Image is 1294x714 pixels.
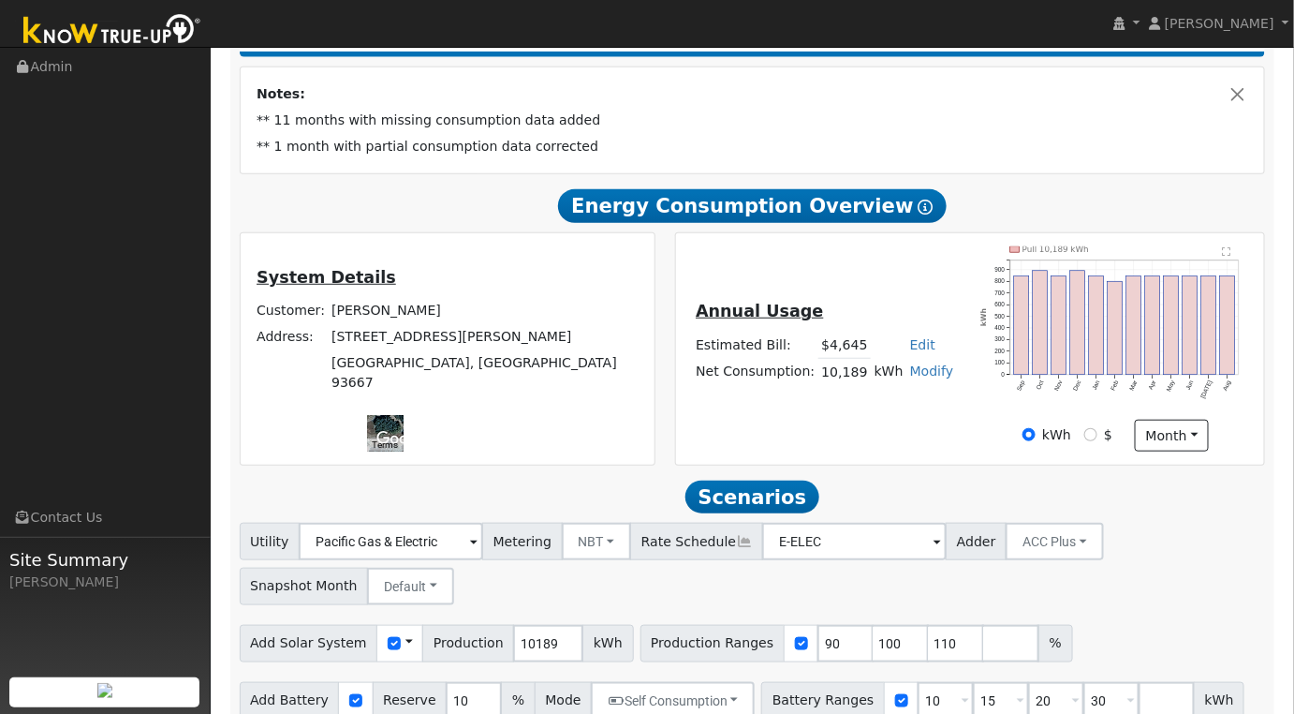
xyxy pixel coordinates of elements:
[1223,246,1231,256] text: 
[1108,281,1123,375] rect: onclick=""
[1042,425,1071,445] label: kWh
[1014,276,1029,375] rect: onclick=""
[871,359,906,386] td: kWh
[640,625,785,662] span: Production Ranges
[693,332,818,359] td: Estimated Bill:
[254,108,1252,134] td: ** 11 months with missing consumption data added
[994,324,1005,331] text: 400
[372,427,434,452] a: Open this area in Google Maps (opens a new window)
[254,134,1252,160] td: ** 1 month with partial consumption data corrected
[1006,523,1104,560] button: ACC Plus
[372,427,434,452] img: Google
[240,568,369,605] span: Snapshot Month
[329,324,641,350] td: [STREET_ADDRESS][PERSON_NAME]
[1091,379,1101,391] text: Jan
[257,268,396,287] u: System Details
[1038,625,1072,662] span: %
[693,359,818,386] td: Net Consumption:
[1035,379,1045,391] text: Oct
[558,189,946,223] span: Energy Consumption Overview
[254,297,329,323] td: Customer:
[240,523,301,560] span: Utility
[910,364,954,379] a: Modify
[240,625,378,662] span: Add Solar System
[1051,275,1066,374] rect: onclick=""
[946,523,1007,560] span: Adder
[299,523,483,560] input: Select a Utility
[367,568,454,605] button: Default
[582,625,633,662] span: kWh
[994,266,1005,273] text: 900
[994,277,1005,284] text: 800
[9,547,200,573] span: Site Summary
[1135,420,1209,452] button: month
[1016,379,1027,392] text: Sep
[1145,276,1160,375] rect: onclick=""
[910,337,935,352] a: Edit
[1183,276,1198,375] rect: onclick=""
[818,359,871,386] td: 10,189
[1222,379,1233,392] text: Aug
[9,573,200,592] div: [PERSON_NAME]
[630,523,763,560] span: Rate Schedule
[422,625,514,662] span: Production
[1022,428,1036,441] input: kWh
[1165,16,1274,31] span: [PERSON_NAME]
[1164,276,1179,375] rect: onclick=""
[979,308,988,326] text: kWh
[696,302,823,320] u: Annual Usage
[1185,379,1196,391] text: Jun
[1228,84,1248,104] button: Close
[1022,245,1089,254] text: Pull 10,189 kWh
[994,348,1005,354] text: 200
[994,336,1005,343] text: 300
[1002,371,1006,378] text: 0
[329,297,641,323] td: [PERSON_NAME]
[919,200,934,215] i: Show Help
[1220,276,1235,375] rect: onclick=""
[1110,379,1120,391] text: Feb
[762,523,947,560] input: Select a Rate Schedule
[1084,428,1097,441] input: $
[254,324,329,350] td: Address:
[1070,271,1085,375] rect: onclick=""
[329,350,641,396] td: [GEOGRAPHIC_DATA], [GEOGRAPHIC_DATA] 93667
[994,359,1005,365] text: 100
[1089,276,1104,375] rect: onclick=""
[482,523,563,560] span: Metering
[1128,379,1139,392] text: Mar
[1148,379,1159,391] text: Apr
[1166,379,1178,393] text: May
[994,301,1005,307] text: 600
[562,523,632,560] button: NBT
[685,481,819,514] span: Scenarios
[1201,276,1216,375] rect: onclick=""
[257,86,305,101] strong: Notes:
[1072,379,1083,392] text: Dec
[97,683,112,698] img: retrieve
[994,313,1005,320] text: 500
[1104,425,1112,445] label: $
[994,290,1005,296] text: 700
[1199,379,1214,400] text: [DATE]
[1033,271,1048,375] rect: onclick=""
[372,439,398,450] a: Terms (opens in new tab)
[1053,379,1065,392] text: Nov
[14,10,211,52] img: Know True-Up
[1126,276,1141,375] rect: onclick=""
[818,332,871,359] td: $4,645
